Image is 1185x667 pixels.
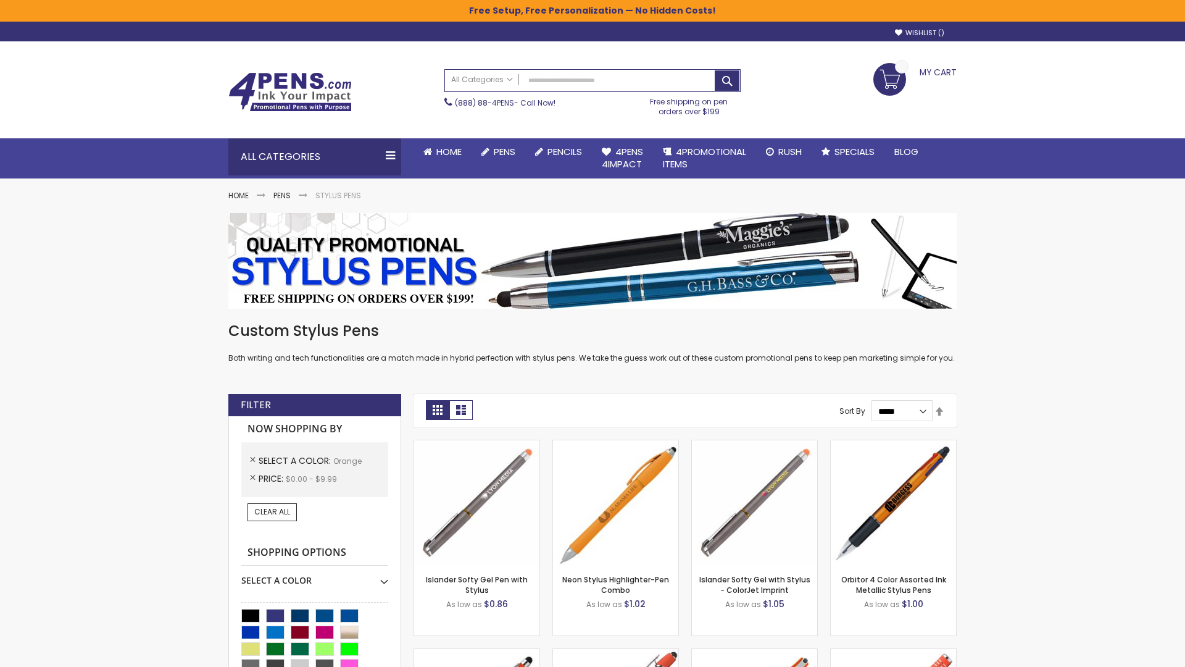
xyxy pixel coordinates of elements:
[831,440,956,450] a: Orbitor 4 Color Assorted Ink Metallic Stylus Pens-Orange
[451,75,513,85] span: All Categories
[624,598,646,610] span: $1.02
[472,138,525,166] a: Pens
[586,599,622,610] span: As low as
[455,98,555,108] span: - Call Now!
[602,145,643,170] span: 4Pens 4impact
[228,321,957,341] h1: Custom Stylus Pens
[414,138,472,166] a: Home
[725,599,761,610] span: As low as
[834,145,875,158] span: Specials
[553,440,678,566] img: Neon Stylus Highlighter-Pen Combo-Orange
[315,190,361,201] strong: Stylus Pens
[436,145,462,158] span: Home
[259,472,286,485] span: Price
[592,138,653,178] a: 4Pens4impact
[247,503,297,521] a: Clear All
[455,98,514,108] a: (888) 88-4PENS
[228,72,352,112] img: 4Pens Custom Pens and Promotional Products
[228,321,957,364] div: Both writing and tech functionalities are a match made in hybrid perfection with stylus pens. We ...
[692,440,817,566] img: Islander Softy Gel with Stylus - ColorJet Imprint-Orange
[553,648,678,659] a: 4P-MS8B-Orange
[286,474,337,484] span: $0.00 - $9.99
[484,598,508,610] span: $0.86
[259,455,333,467] span: Select A Color
[562,574,669,595] a: Neon Stylus Highlighter-Pen Combo
[228,138,401,175] div: All Categories
[414,440,539,566] img: Islander Softy Gel Pen with Stylus-Orange
[241,566,388,587] div: Select A Color
[228,190,249,201] a: Home
[414,440,539,450] a: Islander Softy Gel Pen with Stylus-Orange
[547,145,582,158] span: Pencils
[273,190,291,201] a: Pens
[414,648,539,659] a: Minnelli Softy Pen with Stylus - Laser Engraved-Orange
[894,145,918,158] span: Blog
[841,574,946,595] a: Orbitor 4 Color Assorted Ink Metallic Stylus Pens
[839,406,865,416] label: Sort By
[692,440,817,450] a: Islander Softy Gel with Stylus - ColorJet Imprint-Orange
[692,648,817,659] a: Avendale Velvet Touch Stylus Gel Pen-Orange
[756,138,812,166] a: Rush
[902,598,923,610] span: $1.00
[638,92,741,117] div: Free shipping on pen orders over $199
[778,145,802,158] span: Rush
[446,599,482,610] span: As low as
[653,138,756,178] a: 4PROMOTIONALITEMS
[553,440,678,450] a: Neon Stylus Highlighter-Pen Combo-Orange
[831,440,956,566] img: Orbitor 4 Color Assorted Ink Metallic Stylus Pens-Orange
[895,28,944,38] a: Wishlist
[426,574,528,595] a: Islander Softy Gel Pen with Stylus
[812,138,884,166] a: Specials
[228,213,957,309] img: Stylus Pens
[333,456,362,466] span: Orange
[445,70,519,90] a: All Categories
[884,138,928,166] a: Blog
[763,598,784,610] span: $1.05
[254,506,290,517] span: Clear All
[699,574,810,595] a: Islander Softy Gel with Stylus - ColorJet Imprint
[663,145,746,170] span: 4PROMOTIONAL ITEMS
[831,648,956,659] a: Marin Softy Pen with Stylus - Laser Engraved-Orange
[241,398,271,412] strong: Filter
[494,145,515,158] span: Pens
[426,400,449,420] strong: Grid
[525,138,592,166] a: Pencils
[241,540,388,566] strong: Shopping Options
[864,599,900,610] span: As low as
[241,416,388,442] strong: Now Shopping by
